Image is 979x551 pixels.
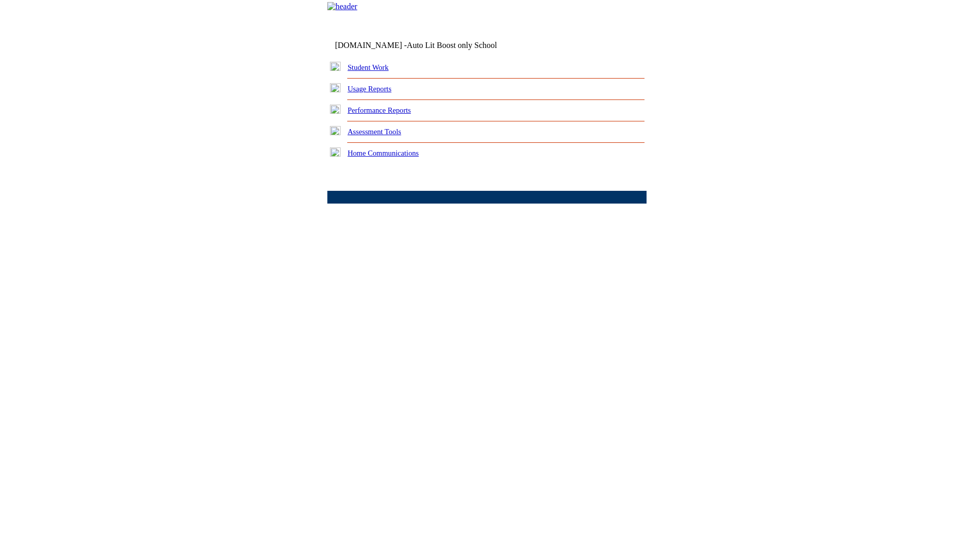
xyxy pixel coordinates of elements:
nobr: Auto Lit Boost only School [407,41,497,49]
img: plus.gif [330,126,341,135]
img: plus.gif [330,83,341,92]
img: header [327,2,357,11]
a: Usage Reports [348,85,392,93]
a: Performance Reports [348,106,411,114]
a: Assessment Tools [348,128,401,136]
td: [DOMAIN_NAME] - [335,41,523,50]
img: plus.gif [330,105,341,114]
img: plus.gif [330,62,341,71]
a: Home Communications [348,149,419,157]
img: plus.gif [330,147,341,157]
a: Student Work [348,63,389,71]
